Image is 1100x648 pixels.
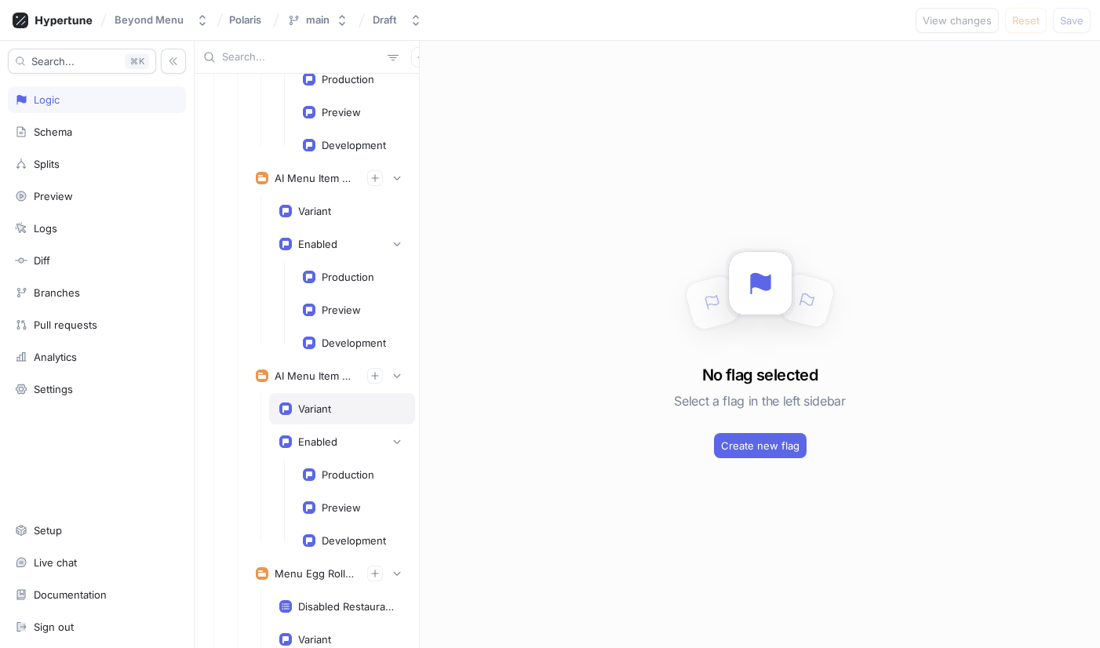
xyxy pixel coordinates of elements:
div: Development [322,337,386,349]
div: Draft [373,13,397,27]
div: Diff [34,254,50,267]
div: main [306,13,330,27]
div: Setup [34,524,62,537]
div: Beyond Menu [115,13,184,27]
button: Draft [366,7,428,33]
div: Preview [322,501,361,514]
div: Enabled [298,238,337,250]
div: Live chat [34,556,77,569]
div: Variant [298,402,331,415]
div: Preview [34,190,73,202]
h5: Select a flag in the left sidebar [674,387,845,415]
h3: No flag selected [702,363,818,387]
button: Search...K [8,49,156,74]
input: Search... [222,49,381,65]
button: View changes [916,8,999,33]
div: K [125,53,149,69]
button: Create new flag [714,433,807,458]
div: Development [322,534,386,547]
div: Analytics [34,351,77,363]
div: Preview [322,106,361,118]
a: Documentation [8,581,186,608]
span: Polaris [229,14,261,25]
div: AI Menu Item Recommendation [275,370,355,382]
div: Enabled [298,435,337,448]
button: Reset [1005,8,1047,33]
div: Logic [34,93,60,106]
button: Save [1053,8,1091,33]
div: Variant [298,205,331,217]
span: View changes [923,16,992,25]
span: Search... [31,56,75,66]
div: Production [322,271,374,283]
div: Settings [34,383,73,395]
div: Development [322,139,386,151]
div: Documentation [34,588,107,601]
div: Production [322,468,374,481]
div: Disabled Restaurants [298,600,399,613]
span: Create new flag [721,441,800,450]
div: Production [322,73,374,86]
div: Logs [34,222,57,235]
div: Preview [322,304,361,316]
span: Save [1060,16,1084,25]
button: main [281,7,355,33]
div: Splits [34,158,60,170]
div: Branches [34,286,80,299]
span: Reset [1012,16,1040,25]
div: Pull requests [34,319,97,331]
div: Schema [34,126,72,138]
div: AI Menu Item Description [275,172,355,184]
div: Menu Egg Roll Club Experiment [275,567,355,580]
div: Sign out [34,621,74,633]
div: Variant [298,633,331,646]
button: Beyond Menu [108,7,215,33]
